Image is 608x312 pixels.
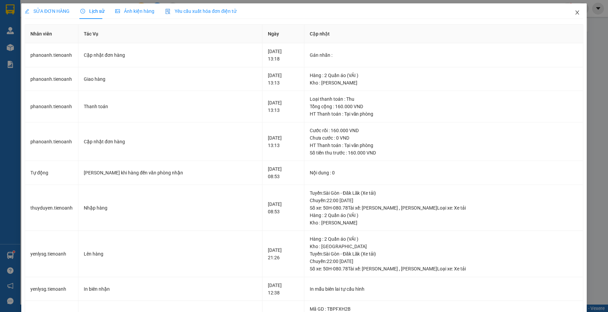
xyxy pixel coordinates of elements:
[84,75,257,83] div: Giao hàng
[25,91,78,122] td: phanoanh.tienoanh
[310,219,578,226] div: Kho : [PERSON_NAME]
[25,43,78,67] td: phanoanh.tienoanh
[165,9,171,14] img: icon
[115,9,120,14] span: picture
[25,185,78,231] td: thuyduyen.tienoanh
[268,200,299,215] div: [DATE] 08:53
[310,72,578,79] div: Hàng : 2 Quần áo (VẢI )
[568,3,587,22] button: Close
[84,103,257,110] div: Thanh toán
[262,25,304,43] th: Ngày
[25,25,78,43] th: Nhân viên
[310,51,578,59] div: Gán nhãn :
[310,103,578,110] div: Tổng cộng : 160.000 VND
[268,99,299,114] div: [DATE] 13:13
[268,282,299,296] div: [DATE] 12:38
[84,169,257,176] div: [PERSON_NAME] khi hàng đến văn phòng nhận
[310,127,578,134] div: Cước rồi : 160.000 VND
[80,9,85,14] span: clock-circle
[575,10,580,15] span: close
[268,48,299,63] div: [DATE] 13:18
[268,165,299,180] div: [DATE] 08:53
[310,169,578,176] div: Nội dung : 0
[268,72,299,87] div: [DATE] 13:13
[268,134,299,149] div: [DATE] 13:13
[25,67,78,91] td: phanoanh.tienoanh
[310,285,578,293] div: In mẫu biên lai tự cấu hình
[310,243,578,250] div: Kho : [GEOGRAPHIC_DATA]
[310,79,578,87] div: Kho : [PERSON_NAME]
[310,110,578,118] div: HT Thanh toán : Tại văn phòng
[80,8,104,14] span: Lịch sử
[25,8,70,14] span: SỬA ĐƠN HÀNG
[25,161,78,185] td: Tự động
[84,204,257,212] div: Nhập hàng
[310,212,578,219] div: Hàng : 2 Quần áo (VẢI )
[25,122,78,161] td: phanoanh.tienoanh
[25,277,78,301] td: yenlysg.tienoanh
[310,142,578,149] div: HT Thanh toán : Tại văn phòng
[310,189,578,212] div: Tuyến : Sài Gòn - Đăk Lăk (Xe tải) Chuyến: 22:00 [DATE] Số xe: 50H-080.78 Tài xế: [PERSON_NAME] ,...
[310,134,578,142] div: Chưa cước : 0 VND
[310,95,578,103] div: Loại thanh toán : Thu
[310,235,578,243] div: Hàng : 2 Quần áo (VẢI )
[84,138,257,145] div: Cập nhật đơn hàng
[84,51,257,59] div: Cập nhật đơn hàng
[304,25,583,43] th: Cập nhật
[310,149,578,157] div: Số tiền thu trước : 160.000 VND
[115,8,154,14] span: Ảnh kiện hàng
[268,246,299,261] div: [DATE] 21:26
[25,9,29,14] span: edit
[25,231,78,277] td: yenlysg.tienoanh
[310,250,578,272] div: Tuyến : Sài Gòn - Đăk Lăk (Xe tải) Chuyến: 22:00 [DATE] Số xe: 50H-080.78 Tài xế: [PERSON_NAME] ,...
[78,25,262,43] th: Tác Vụ
[84,250,257,258] div: Lên hàng
[165,8,236,14] span: Yêu cầu xuất hóa đơn điện tử
[84,285,257,293] div: In biên nhận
